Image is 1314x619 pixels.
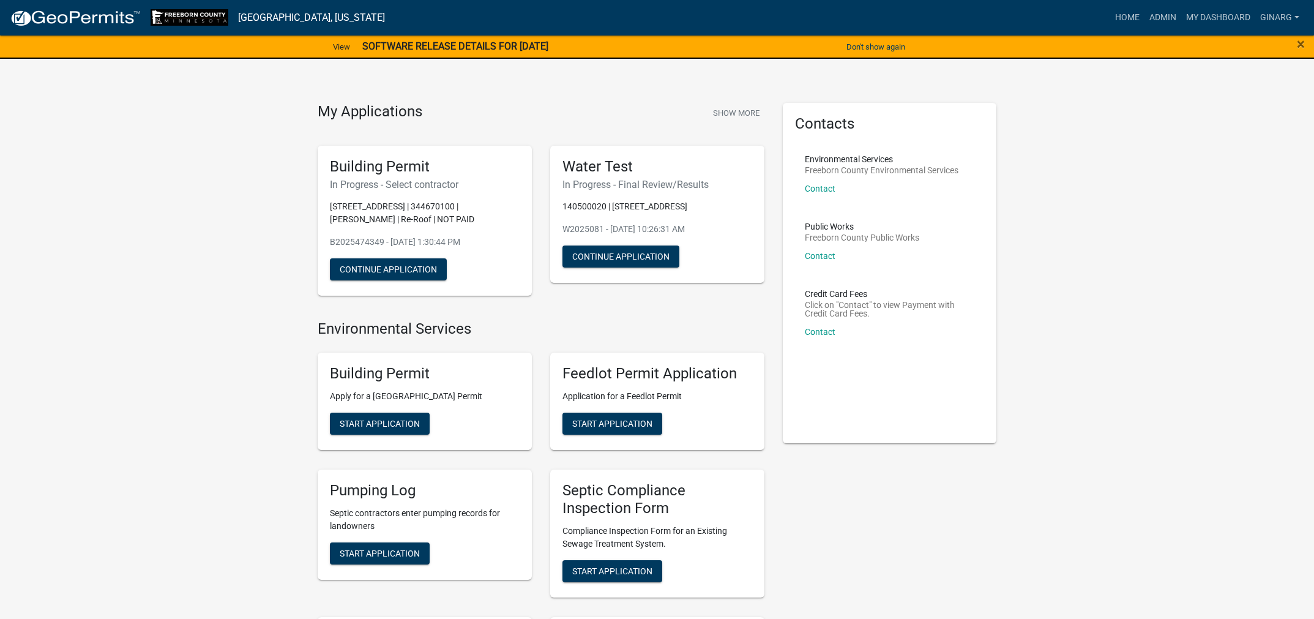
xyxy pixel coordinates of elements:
span: × [1297,36,1305,53]
span: Start Application [572,419,652,429]
button: Close [1297,37,1305,51]
h4: My Applications [318,103,422,121]
span: Start Application [572,566,652,576]
h5: Building Permit [330,158,520,176]
h5: Septic Compliance Inspection Form [562,482,752,517]
p: Apply for a [GEOGRAPHIC_DATA] Permit [330,390,520,403]
p: Freeborn County Environmental Services [805,166,958,174]
a: My Dashboard [1181,6,1255,29]
span: Start Application [340,548,420,558]
h6: In Progress - Final Review/Results [562,179,752,190]
p: 140500020 | [STREET_ADDRESS] [562,200,752,213]
h5: Water Test [562,158,752,176]
p: Click on "Contact" to view Payment with Credit Card Fees. [805,301,975,318]
button: Continue Application [330,258,447,280]
span: Start Application [340,419,420,429]
h5: Pumping Log [330,482,520,500]
button: Start Application [330,542,430,565]
button: Don't show again [842,37,910,57]
p: Septic contractors enter pumping records for landowners [330,507,520,533]
a: [GEOGRAPHIC_DATA], [US_STATE] [238,7,385,28]
p: [STREET_ADDRESS] | 344670100 | [PERSON_NAME] | Re-Roof | NOT PAID [330,200,520,226]
h4: Environmental Services [318,320,764,338]
h5: Feedlot Permit Application [562,365,752,383]
img: Freeborn County, Minnesota [151,9,228,26]
p: Compliance Inspection Form for an Existing Sewage Treatment System. [562,525,752,550]
a: Contact [805,327,835,337]
p: Environmental Services [805,155,958,163]
h6: In Progress - Select contractor [330,179,520,190]
a: Home [1110,6,1144,29]
a: View [328,37,355,57]
h5: Contacts [795,115,985,133]
p: W2025081 - [DATE] 10:26:31 AM [562,223,752,236]
p: Credit Card Fees [805,290,975,298]
button: Continue Application [562,246,679,268]
a: Admin [1144,6,1181,29]
button: Start Application [562,560,662,582]
button: Start Application [562,413,662,435]
strong: SOFTWARE RELEASE DETAILS FOR [DATE] [362,40,548,52]
button: Show More [708,103,764,123]
p: Freeborn County Public Works [805,233,919,242]
a: ginarg [1255,6,1304,29]
h5: Building Permit [330,365,520,383]
p: Public Works [805,222,919,231]
p: B2025474349 - [DATE] 1:30:44 PM [330,236,520,249]
p: Application for a Feedlot Permit [562,390,752,403]
a: Contact [805,184,835,193]
a: Contact [805,251,835,261]
button: Start Application [330,413,430,435]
